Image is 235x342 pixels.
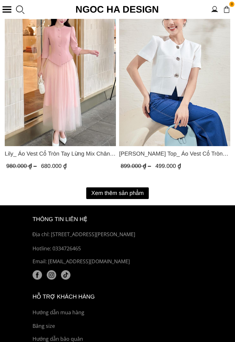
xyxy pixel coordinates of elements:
span: 980.000 ₫ [6,163,38,169]
p: Địa chỉ: [STREET_ADDRESS][PERSON_NAME] [33,231,203,239]
a: Bảng size [33,322,203,330]
span: 499.000 ₫ [155,163,181,169]
a: Ngoc Ha Design [70,2,165,17]
span: 680.000 ₫ [41,163,67,169]
a: facebook (1) [33,270,42,280]
span: Lily_ Áo Vest Cổ Tròn Tay Lừng Mix Chân Váy Lưới Màu Hồng A1082+CV140 [5,149,116,158]
p: Email: [EMAIL_ADDRESS][DOMAIN_NAME] [33,258,203,266]
button: Xem thêm sản phẩm [86,187,149,199]
a: Link to Lily_ Áo Vest Cổ Tròn Tay Lừng Mix Chân Váy Lưới Màu Hồng A1082+CV140 [5,149,116,158]
a: Hotline: 0334726465 [33,245,203,253]
span: 0 [229,2,235,7]
img: instagram [47,270,56,280]
a: tiktok [61,270,70,280]
span: 899.000 ₫ [121,163,153,169]
a: Link to Laura Top_ Áo Vest Cổ Tròn Dáng Suông Lửng A1079 [119,149,230,158]
h6: hỗ trợ khách hàng [33,292,203,301]
span: [PERSON_NAME] Top_ Áo Vest Cổ Tròn Dáng Suông Lửng A1079 [119,149,230,158]
img: img-CART-ICON-ksit0nf1 [223,6,230,13]
a: Hướng dẫn mua hàng [33,309,203,317]
h6: thông tin liên hệ [33,215,203,224]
